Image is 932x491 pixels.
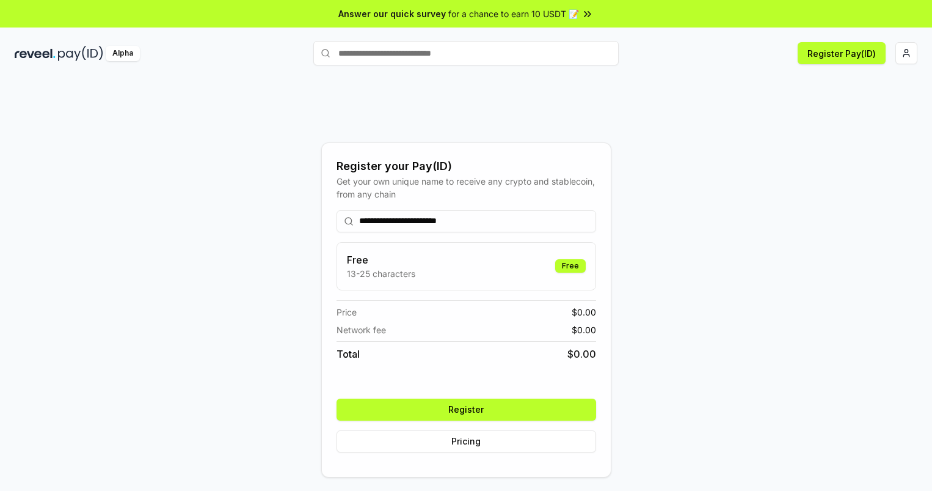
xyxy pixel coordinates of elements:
[15,46,56,61] img: reveel_dark
[337,323,386,336] span: Network fee
[337,306,357,319] span: Price
[798,42,886,64] button: Register Pay(ID)
[337,175,596,201] div: Get your own unique name to receive any crypto and stablecoin, from any chain
[106,46,140,61] div: Alpha
[567,347,596,361] span: $ 0.00
[337,430,596,452] button: Pricing
[337,347,360,361] span: Total
[555,259,586,273] div: Free
[572,306,596,319] span: $ 0.00
[572,323,596,336] span: $ 0.00
[337,399,596,421] button: Register
[337,158,596,175] div: Register your Pay(ID)
[448,7,579,20] span: for a chance to earn 10 USDT 📝
[58,46,103,61] img: pay_id
[347,253,415,267] h3: Free
[338,7,446,20] span: Answer our quick survey
[347,267,415,280] p: 13-25 characters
